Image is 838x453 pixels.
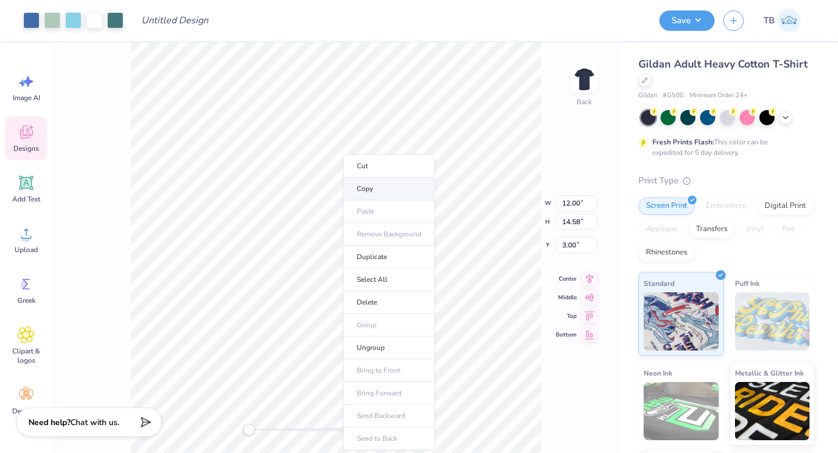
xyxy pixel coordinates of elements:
[556,293,577,302] span: Middle
[688,221,735,238] div: Transfers
[644,367,672,379] span: Neon Ink
[638,91,657,101] span: Gildan
[775,221,802,238] div: Foil
[777,9,801,32] img: Tikshita Bharti
[343,246,435,268] li: Duplicate
[556,330,577,339] span: Bottom
[652,137,796,158] div: This color can be expedited for 5 day delivery.
[764,14,775,27] span: TB
[663,91,684,101] span: # G500
[15,245,38,254] span: Upload
[638,221,685,238] div: Applique
[343,337,435,359] li: Ungroup
[638,57,808,71] span: Gildan Adult Heavy Cotton T-Shirt
[735,277,759,289] span: Puff Ink
[644,382,719,440] img: Neon Ink
[343,268,435,291] li: Select All
[29,417,70,428] strong: Need help?
[556,312,577,321] span: Top
[70,417,119,428] span: Chat with us.
[638,197,695,215] div: Screen Print
[343,291,435,314] li: Delete
[343,154,435,178] li: Cut
[577,97,592,107] div: Back
[758,9,806,32] a: TB
[343,178,435,200] li: Copy
[132,9,218,32] input: Untitled Design
[735,367,804,379] span: Metallic & Glitter Ink
[556,274,577,284] span: Center
[12,194,40,204] span: Add Text
[738,221,771,238] div: Vinyl
[698,197,754,215] div: Embroidery
[13,144,39,153] span: Designs
[735,382,810,440] img: Metallic & Glitter Ink
[644,277,674,289] span: Standard
[243,424,255,436] div: Accessibility label
[12,406,40,416] span: Decorate
[644,292,719,351] img: Standard
[638,244,695,261] div: Rhinestones
[652,137,714,147] strong: Fresh Prints Flash:
[757,197,814,215] div: Digital Print
[659,10,715,31] button: Save
[17,296,35,305] span: Greek
[735,292,810,351] img: Puff Ink
[690,91,748,101] span: Minimum Order: 24 +
[573,68,596,91] img: Back
[7,346,45,365] span: Clipart & logos
[13,93,40,102] span: Image AI
[638,174,815,187] div: Print Type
